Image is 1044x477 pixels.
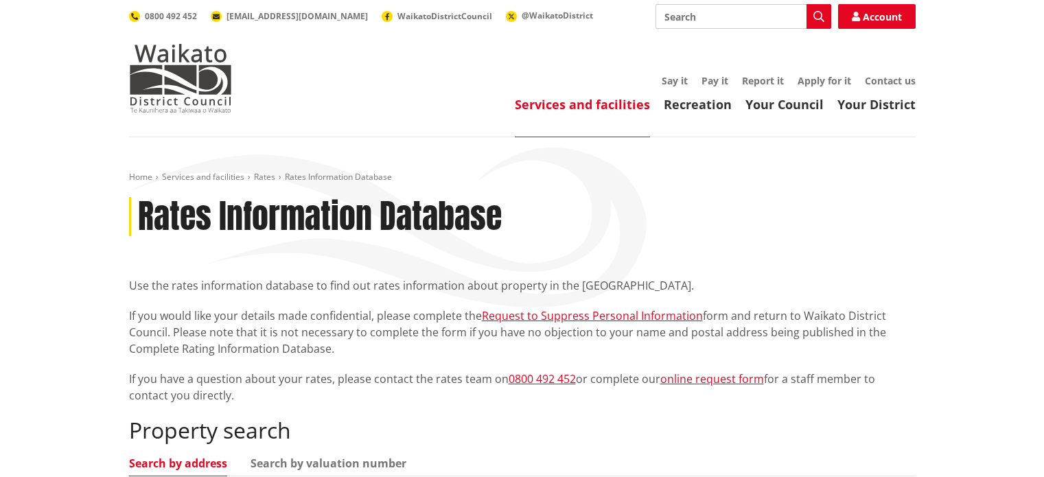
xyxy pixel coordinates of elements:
a: 0800 492 452 [129,10,197,22]
a: Request to Suppress Personal Information [482,308,703,323]
nav: breadcrumb [129,172,916,183]
span: 0800 492 452 [145,10,197,22]
a: WaikatoDistrictCouncil [382,10,492,22]
a: Your District [837,96,916,113]
a: Recreation [664,96,732,113]
a: Apply for it [798,74,851,87]
a: Report it [742,74,784,87]
p: Use the rates information database to find out rates information about property in the [GEOGRAPHI... [129,277,916,294]
p: If you would like your details made confidential, please complete the form and return to Waikato ... [129,307,916,357]
span: [EMAIL_ADDRESS][DOMAIN_NAME] [227,10,368,22]
a: Rates [254,171,275,183]
a: Contact us [865,74,916,87]
a: Your Council [745,96,824,113]
h1: Rates Information Database [138,197,502,237]
span: WaikatoDistrictCouncil [397,10,492,22]
a: Services and facilities [515,96,650,113]
img: Waikato District Council - Te Kaunihera aa Takiwaa o Waikato [129,44,232,113]
a: 0800 492 452 [509,371,576,386]
a: Search by address [129,458,227,469]
a: [EMAIL_ADDRESS][DOMAIN_NAME] [211,10,368,22]
a: Pay it [701,74,728,87]
span: Rates Information Database [285,171,392,183]
a: Services and facilities [162,171,244,183]
a: Say it [662,74,688,87]
p: If you have a question about your rates, please contact the rates team on or complete our for a s... [129,371,916,404]
a: online request form [660,371,764,386]
a: @WaikatoDistrict [506,10,593,21]
input: Search input [656,4,831,29]
a: Account [838,4,916,29]
span: @WaikatoDistrict [522,10,593,21]
h2: Property search [129,417,916,443]
a: Home [129,171,152,183]
a: Search by valuation number [251,458,406,469]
